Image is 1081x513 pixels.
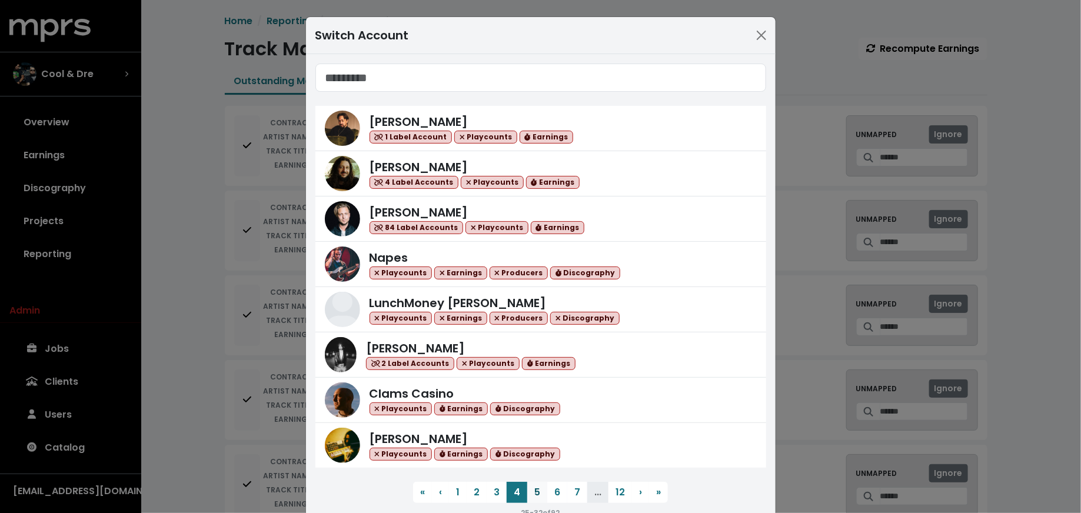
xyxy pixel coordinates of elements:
span: [PERSON_NAME] [366,340,465,357]
span: [PERSON_NAME] [370,114,468,130]
a: Nate Fox[PERSON_NAME] 1 Label Account Playcounts Earnings [315,106,766,151]
img: Nate Fox [325,111,360,146]
span: Playcounts [370,312,433,325]
div: Switch Account [315,26,409,44]
span: Earnings [520,131,573,144]
img: Napes [325,246,360,282]
span: Earnings [526,176,580,189]
a: Don Mills[PERSON_NAME] 2 Label Accounts Playcounts Earnings [315,332,766,378]
span: Discography [490,448,560,461]
a: Ryan Tedder[PERSON_NAME] 84 Label Accounts Playcounts Earnings [315,196,766,242]
button: 6 [547,482,567,503]
button: 1 [449,482,467,503]
button: 12 [608,482,632,503]
span: Producers [490,267,548,280]
button: 3 [487,482,507,503]
img: Ethan Schneiderman [325,428,360,463]
span: LunchMoney [PERSON_NAME] [370,295,547,311]
button: 7 [567,482,587,503]
button: 2 [467,482,487,503]
img: Ryan Tedder [325,201,360,236]
span: Playcounts [370,402,433,416]
span: 4 Label Accounts [370,176,459,189]
span: ‹ [439,485,442,499]
img: Don Mills [325,337,357,372]
span: Playcounts [465,221,528,235]
span: [PERSON_NAME] [370,431,468,447]
span: Playcounts [370,267,433,280]
span: Discography [490,402,560,416]
button: 5 [527,482,547,503]
span: Napes [370,249,408,266]
span: Earnings [434,402,488,416]
button: 4 [507,482,527,503]
span: 1 Label Account [370,131,453,144]
input: Search accounts [315,64,766,92]
span: Earnings [434,312,487,325]
a: Clams CasinoClams Casino Playcounts Earnings Discography [315,378,766,423]
span: Playcounts [454,131,517,144]
span: « [420,485,425,499]
span: Discography [550,312,620,325]
span: Earnings [531,221,584,235]
span: » [656,485,661,499]
span: › [639,485,642,499]
span: 2 Label Accounts [366,357,455,371]
span: Playcounts [461,176,524,189]
img: Julian Bunetta [325,156,360,191]
a: NapesNapes Playcounts Earnings Producers Discography [315,242,766,287]
a: Ethan Schneiderman[PERSON_NAME] Playcounts Earnings Discography [315,423,766,468]
span: Discography [550,267,620,280]
span: Clams Casino [370,385,454,402]
a: Julian Bunetta[PERSON_NAME] 4 Label Accounts Playcounts Earnings [315,151,766,196]
img: Clams Casino [325,382,360,418]
span: [PERSON_NAME] [370,159,468,175]
span: Producers [490,312,548,325]
span: Playcounts [457,357,520,371]
img: LunchMoney Lewis [325,292,360,327]
a: LunchMoney LewisLunchMoney [PERSON_NAME] Playcounts Earnings Producers Discography [315,287,766,332]
span: Earnings [522,357,576,371]
span: [PERSON_NAME] [370,204,468,221]
span: 84 Label Accounts [370,221,464,235]
span: Playcounts [370,448,433,461]
span: Earnings [434,267,487,280]
span: Earnings [434,448,488,461]
button: Close [752,26,771,45]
